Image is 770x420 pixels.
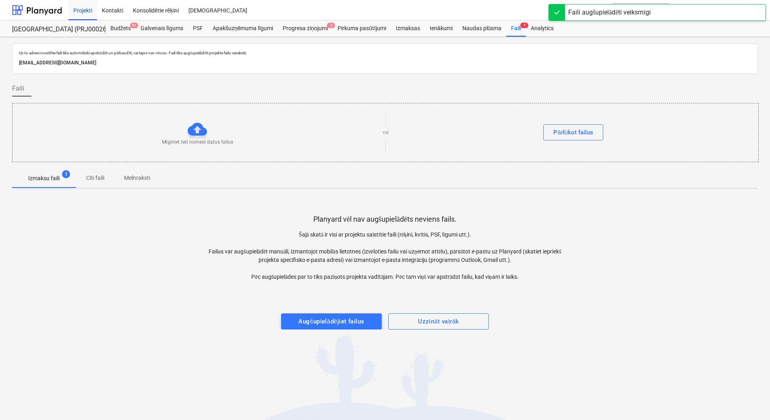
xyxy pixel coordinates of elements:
p: vai [383,129,389,136]
div: Pārlūkot failus [553,127,593,138]
p: Izmaksu faili [28,174,60,183]
div: Uzzināt vairāk [418,316,459,327]
div: Augšupielādējiet failus [298,316,364,327]
a: Pirkuma pasūtījumi [333,21,391,37]
span: 1 [520,23,528,28]
span: 1 [62,170,70,178]
div: Mēģiniet šeit nomest dažus failusvaiPārlūkot failus [12,103,759,162]
span: 9+ [130,23,138,28]
a: Ienākumi [425,21,457,37]
div: Progresa ziņojumi [278,21,333,37]
a: Apakšuzņēmuma līgumi [208,21,278,37]
iframe: Chat Widget [730,381,770,420]
a: Budžets9+ [106,21,136,37]
a: Galvenais līgums [136,21,188,37]
button: Augšupielādējiet failus [281,313,382,329]
p: Uz šo adresi nosūtītie faili tiks automātiski apstrādāti un pārbaudīti, vai tajos nav vīrusu. Fai... [19,50,751,56]
a: Analytics [526,21,559,37]
p: Mēģiniet šeit nomest dažus failus [162,139,233,146]
div: Faili [506,21,526,37]
span: 3 [327,23,335,28]
div: Faili augšupielādēti veiksmīgi [568,8,651,17]
a: Naudas plūsma [457,21,507,37]
p: Melnraksti [124,174,150,182]
p: Citi faili [85,174,105,182]
a: PSF [188,21,208,37]
p: Planyard vēl nav augšupielādēts neviens fails. [313,214,457,224]
p: [EMAIL_ADDRESS][DOMAIN_NAME] [19,59,751,67]
div: [GEOGRAPHIC_DATA] (PRJ0002627, K-1 un K-2(2.kārta) 2601960 [12,25,96,34]
a: Faili1 [506,21,526,37]
a: Progresa ziņojumi3 [278,21,333,37]
button: Pārlūkot failus [543,124,603,140]
p: Šajā skatā ir visi ar projektu saistītie faili (rēķini, kvītis, PSF, līgumi utt.). Failus var aug... [199,231,571,281]
span: Faili [12,84,24,93]
a: Izmaksas [391,21,425,37]
button: Uzzināt vairāk [388,313,489,329]
div: Budžets [106,21,136,37]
